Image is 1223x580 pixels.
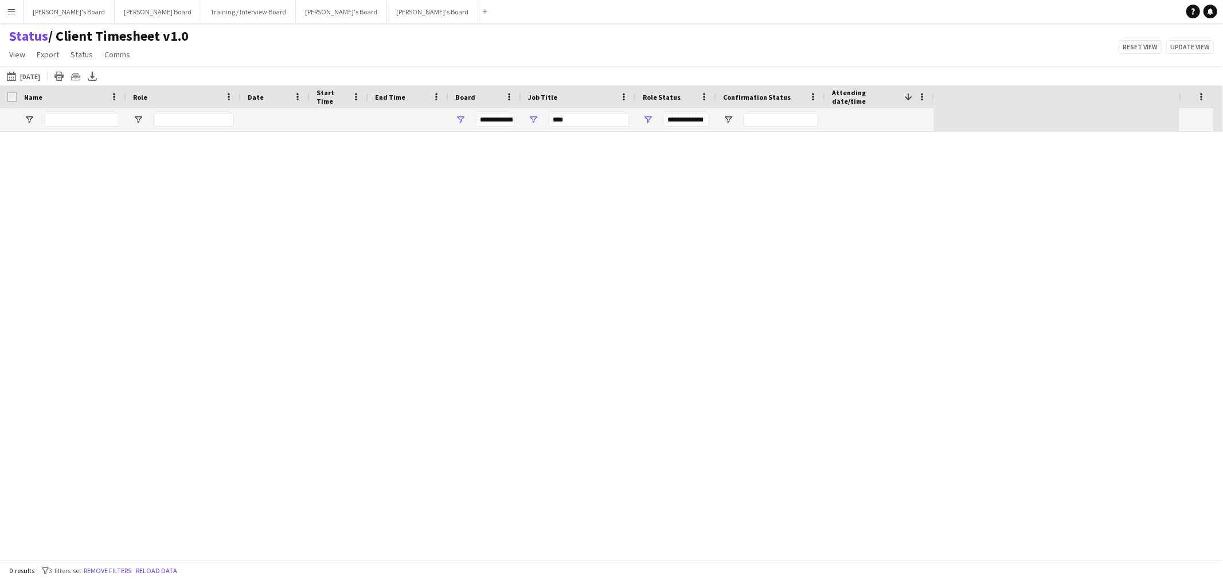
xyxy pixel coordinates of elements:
a: Export [32,47,64,62]
button: [PERSON_NAME] Board [115,1,201,23]
button: Open Filter Menu [455,115,466,125]
span: Attending date/time [832,88,900,105]
span: Confirmation Status [723,93,791,101]
button: Reset view [1119,40,1162,54]
input: Role Filter Input [154,113,234,127]
input: Name Filter Input [45,113,119,127]
input: Column with Header Selection [7,92,17,102]
button: Open Filter Menu [133,115,143,125]
a: View [5,47,30,62]
span: Job Title [528,93,557,101]
button: [PERSON_NAME]'s Board [24,1,115,23]
button: [PERSON_NAME]'s Board [296,1,387,23]
input: Confirmation Status Filter Input [744,113,818,127]
span: Board [455,93,475,101]
button: Training / Interview Board [201,1,296,23]
span: Start Time [317,88,347,105]
span: Name [24,93,42,101]
span: Client Timesheet v1.0 [48,28,189,45]
app-action-btn: Print [52,69,66,83]
a: Status [66,47,97,62]
a: Comms [100,47,135,62]
span: Export [37,49,59,60]
span: 3 filters set [49,566,81,575]
span: Status [71,49,93,60]
span: Role [133,93,147,101]
span: View [9,49,25,60]
app-action-btn: Crew files as ZIP [69,69,83,83]
button: [PERSON_NAME]'s Board [387,1,478,23]
span: Date [248,93,264,101]
button: Open Filter Menu [24,115,34,125]
button: Open Filter Menu [643,115,653,125]
button: Reload data [134,565,179,577]
a: Status [9,28,48,45]
span: Role Status [643,93,681,101]
span: Comms [104,49,130,60]
app-action-btn: Export XLSX [85,69,99,83]
button: Update view [1166,40,1214,54]
button: Remove filters [81,565,134,577]
button: Open Filter Menu [528,115,538,125]
button: [DATE] [5,69,42,83]
span: End Time [375,93,405,101]
button: Open Filter Menu [723,115,733,125]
